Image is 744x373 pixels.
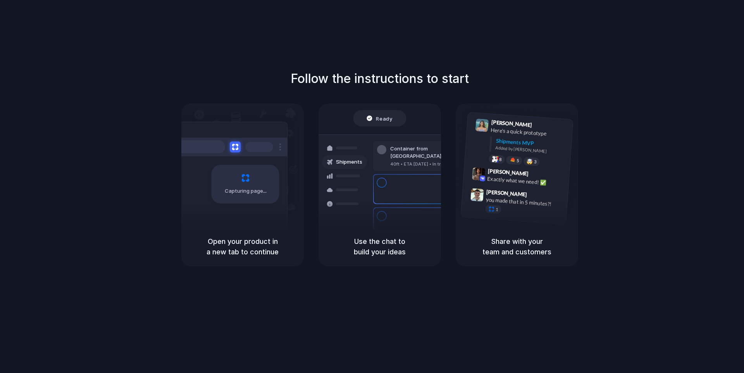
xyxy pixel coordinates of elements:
span: 9:47 AM [529,191,545,200]
h5: Use the chat to build your ideas [328,236,432,257]
span: [PERSON_NAME] [491,118,532,129]
div: you made that in 5 minutes?! [486,195,563,209]
span: 8 [499,157,502,161]
div: 🤯 [527,159,533,164]
span: 9:42 AM [531,170,547,180]
div: Added by [PERSON_NAME] [495,145,567,156]
span: 3 [534,160,537,164]
span: Capturing page [225,187,268,195]
span: 9:41 AM [534,122,550,131]
div: Container from [GEOGRAPHIC_DATA] [390,145,474,160]
div: Exactly what we need! ✅ [487,174,565,188]
h5: Open your product in a new tab to continue [191,236,294,257]
h1: Follow the instructions to start [291,69,469,88]
span: Ready [376,114,393,122]
span: Shipments [336,158,362,166]
span: 1 [496,207,498,212]
span: [PERSON_NAME] [487,167,529,178]
div: Shipments MVP [496,137,567,150]
span: [PERSON_NAME] [486,187,527,199]
div: Here's a quick prototype [491,126,568,139]
h5: Share with your team and customers [465,236,569,257]
div: 40ft • ETA [DATE] • In transit [390,161,474,168]
span: 5 [517,159,519,163]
